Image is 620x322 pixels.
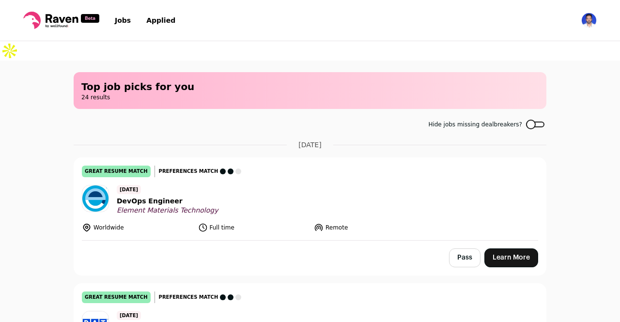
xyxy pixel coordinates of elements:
[81,80,539,93] h1: Top job picks for you
[198,223,309,232] li: Full time
[581,13,597,28] img: 16329026-medium_jpg
[159,292,218,302] span: Preferences match
[449,248,480,267] button: Pass
[159,167,218,176] span: Preferences match
[81,93,539,101] span: 24 results
[74,158,546,240] a: great resume match Preferences match [DATE] DevOps Engineer Element Materials Technology Worldwid...
[117,206,218,215] span: Element Materials Technology
[581,13,597,28] button: Open dropdown
[82,223,192,232] li: Worldwide
[314,223,424,232] li: Remote
[117,196,218,206] span: DevOps Engineer
[428,121,522,128] span: Hide jobs missing dealbreakers?
[146,16,175,24] a: Applied
[82,185,108,212] img: 397987b067747d650d226872565d8e5956eac7a3b2d26dc610291122493a6e93.jpg
[115,16,131,24] a: Jobs
[117,185,141,194] span: [DATE]
[82,291,151,303] div: great resume match
[484,248,538,267] a: Learn More
[298,140,321,150] span: [DATE]
[82,166,151,177] div: great resume match
[117,311,141,320] span: [DATE]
